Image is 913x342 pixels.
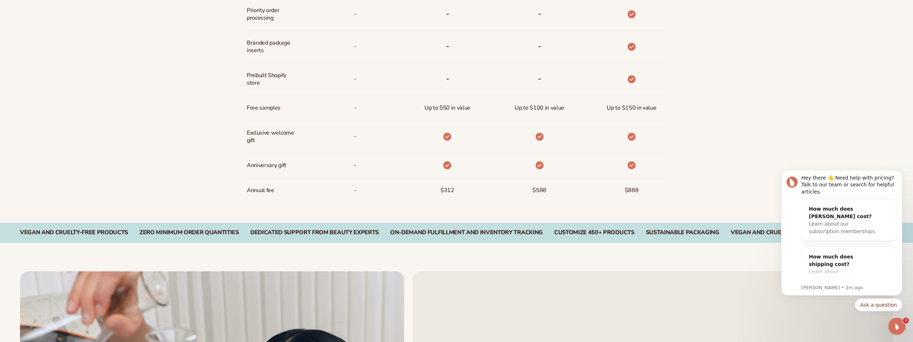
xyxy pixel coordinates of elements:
iframe: Intercom notifications message [770,164,913,316]
b: - [538,8,541,19]
span: - [354,72,357,86]
span: Priority order processing [247,4,294,25]
span: Up to $100 in value [515,101,564,115]
span: Branded package inserts [247,36,294,57]
div: Dedicated Support From Beauty Experts [250,229,379,236]
span: - [354,159,357,172]
span: Anniversary gift [247,159,286,172]
span: Up to $150 in value [607,101,656,115]
span: Exclusive welcome gift [247,126,294,147]
span: - [354,7,357,21]
span: 1 [903,318,909,323]
b: - [538,40,541,52]
span: $312 [440,184,454,197]
span: Annual fee [247,184,274,197]
div: On-Demand Fulfillment and Inventory Tracking [390,229,543,236]
span: - [354,101,357,115]
div: VEGAN AND CRUELTY-FREE PRODUCTS [731,229,839,236]
span: Prebuilt Shopify store [247,69,294,90]
div: CUSTOMIZE 450+ PRODUCTS [554,229,634,236]
div: Zero Minimum Order QuantitieS [139,229,239,236]
span: Up to $50 in value [424,101,470,115]
span: $888 [625,184,639,197]
b: - [446,40,449,52]
b: - [538,73,541,84]
div: SUSTAINABLE PACKAGING [646,229,719,236]
b: - [446,73,449,84]
span: - [354,130,357,143]
span: Free samples [247,101,281,115]
iframe: Intercom live chat [888,318,906,335]
span: - [354,40,357,53]
span: $588 [532,184,546,197]
b: - [446,8,449,19]
span: - [354,184,357,197]
div: Vegan and Cruelty-Free Products [20,229,128,236]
